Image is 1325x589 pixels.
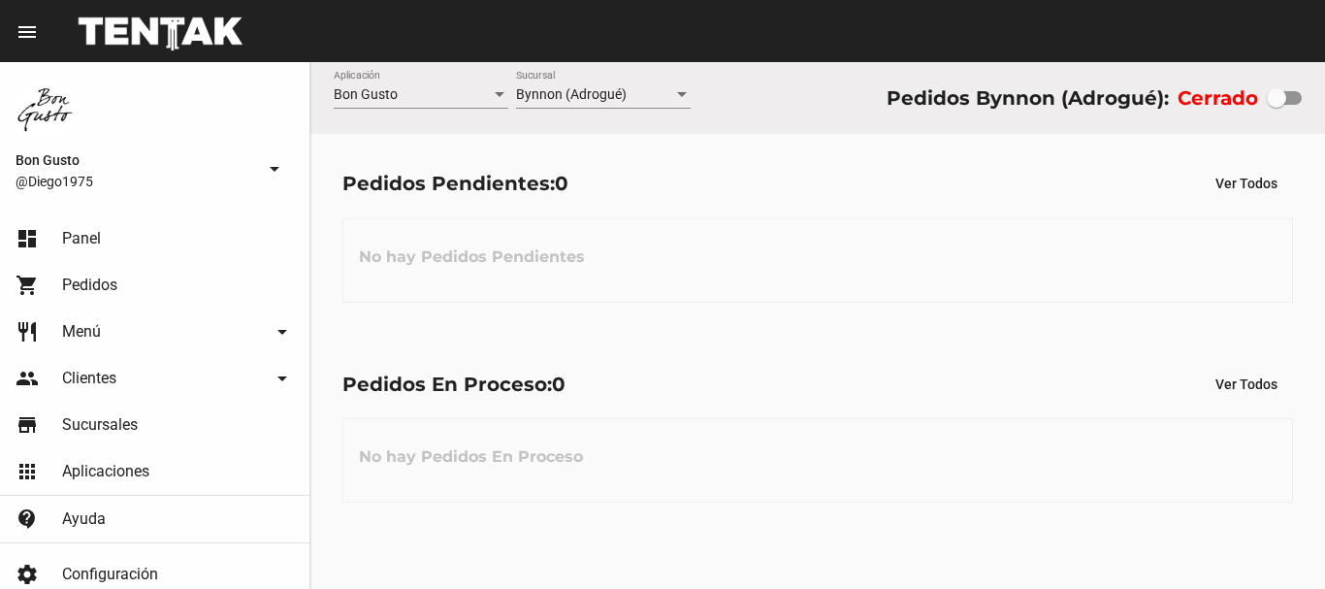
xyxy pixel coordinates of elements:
[62,509,106,529] span: Ayuda
[62,415,138,435] span: Sucursales
[16,274,39,297] mat-icon: shopping_cart
[343,228,600,286] h3: No hay Pedidos Pendientes
[887,82,1169,114] div: Pedidos Bynnon (Adrogué):
[16,563,39,586] mat-icon: settings
[16,20,39,44] mat-icon: menu
[516,86,627,102] span: Bynnon (Adrogué)
[1215,376,1277,392] span: Ver Todos
[552,373,566,396] span: 0
[271,320,294,344] mat-icon: arrow_drop_down
[16,413,39,437] mat-icon: store
[16,320,39,344] mat-icon: restaurant
[555,172,568,195] span: 0
[1200,367,1293,402] button: Ver Todos
[334,86,398,102] span: Bon Gusto
[343,428,598,486] h3: No hay Pedidos En Proceso
[271,367,294,390] mat-icon: arrow_drop_down
[16,78,78,140] img: 8570adf9-ca52-4367-b116-ae09c64cf26e.jpg
[16,172,255,191] span: @Diego1975
[16,460,39,483] mat-icon: apps
[16,367,39,390] mat-icon: people
[62,322,101,342] span: Menú
[62,276,117,295] span: Pedidos
[342,369,566,400] div: Pedidos En Proceso:
[16,227,39,250] mat-icon: dashboard
[16,507,39,531] mat-icon: contact_support
[1178,82,1258,114] label: Cerrado
[1200,166,1293,201] button: Ver Todos
[16,148,255,172] span: Bon Gusto
[263,157,286,180] mat-icon: arrow_drop_down
[1215,176,1277,191] span: Ver Todos
[62,565,158,584] span: Configuración
[342,168,568,199] div: Pedidos Pendientes:
[62,369,116,388] span: Clientes
[1244,511,1306,570] iframe: chat widget
[62,462,149,481] span: Aplicaciones
[62,229,101,248] span: Panel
